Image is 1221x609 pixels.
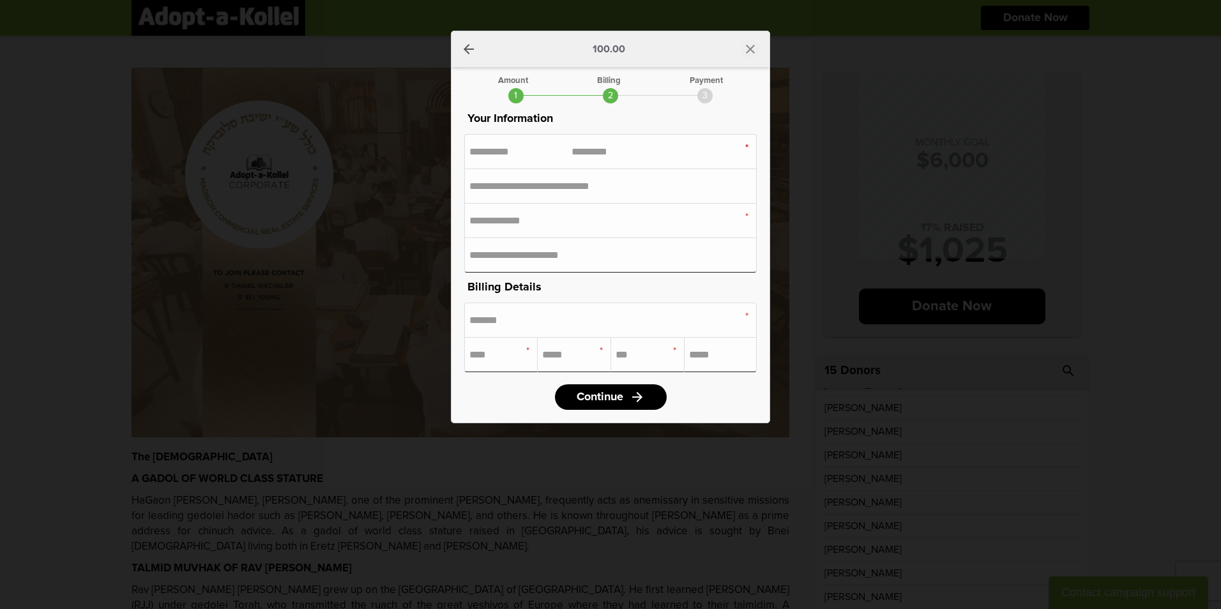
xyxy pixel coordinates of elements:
p: Your Information [464,110,757,128]
span: Continue [577,391,623,403]
i: arrow_forward [630,389,645,405]
div: 2 [603,88,618,103]
p: 100.00 [593,44,625,54]
p: Billing Details [464,278,757,296]
div: Payment [690,77,723,85]
i: close [743,41,758,57]
a: Continuearrow_forward [555,384,667,410]
a: arrow_back [461,41,476,57]
div: 1 [508,88,524,103]
div: 3 [697,88,713,103]
div: Billing [597,77,621,85]
div: Amount [498,77,528,85]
